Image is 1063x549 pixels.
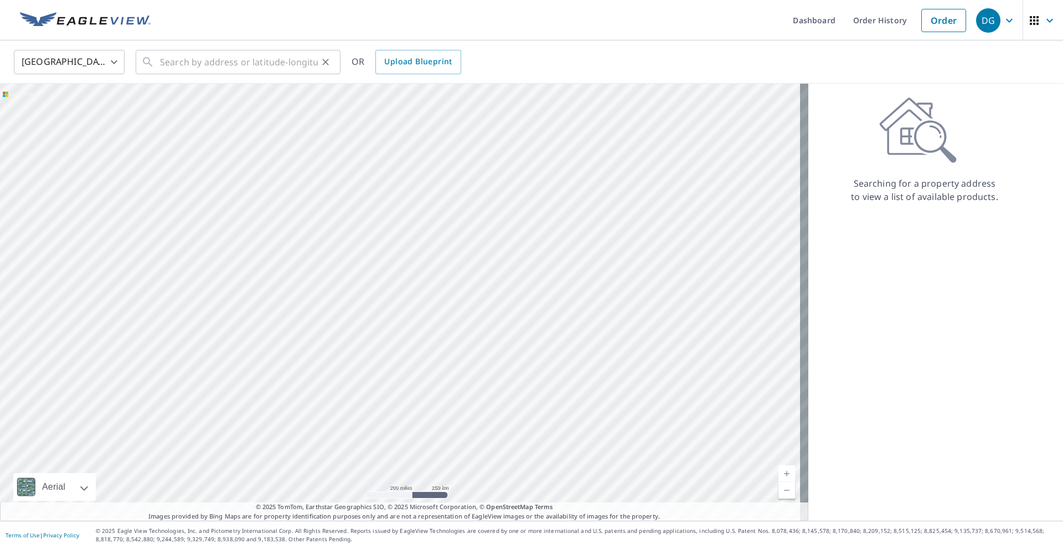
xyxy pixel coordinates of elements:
div: [GEOGRAPHIC_DATA] [14,47,125,78]
input: Search by address or latitude-longitude [160,47,318,78]
span: Upload Blueprint [384,55,452,69]
div: Aerial [39,473,69,501]
img: EV Logo [20,12,151,29]
a: Terms of Use [6,531,40,539]
p: | [6,532,79,538]
a: Current Level 5, Zoom In [778,465,795,482]
a: OpenStreetMap [486,502,533,511]
a: Current Level 5, Zoom Out [778,482,795,499]
div: DG [976,8,1000,33]
a: Upload Blueprint [375,50,461,74]
a: Terms [535,502,553,511]
div: Aerial [13,473,96,501]
span: © 2025 TomTom, Earthstar Geographics SIO, © 2025 Microsoft Corporation, © [256,502,553,512]
div: OR [352,50,461,74]
a: Order [921,9,966,32]
button: Clear [318,54,333,70]
p: Searching for a property address to view a list of available products. [850,177,999,203]
p: © 2025 Eagle View Technologies, Inc. and Pictometry International Corp. All Rights Reserved. Repo... [96,527,1057,543]
a: Privacy Policy [43,531,79,539]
